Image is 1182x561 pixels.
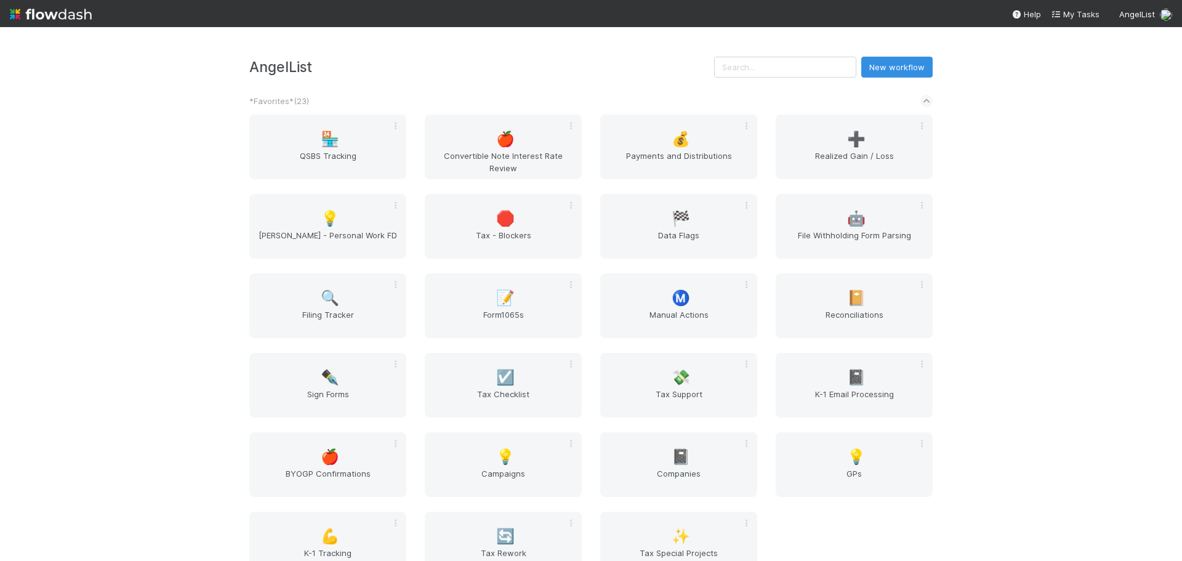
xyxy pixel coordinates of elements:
span: Sign Forms [254,388,401,413]
span: 🍎 [321,449,339,465]
span: Companies [605,467,752,492]
a: 🍎BYOGP Confirmations [249,432,406,497]
span: Data Flags [605,229,752,254]
a: ➕Realized Gain / Loss [776,115,933,179]
span: 🏁 [672,211,690,227]
span: Tax Checklist [430,388,577,413]
span: 💡 [321,211,339,227]
span: 🔍 [321,290,339,306]
a: 📓K-1 Email Processing [776,353,933,418]
a: Ⓜ️Manual Actions [600,273,757,338]
span: 💪 [321,528,339,544]
a: 💡Campaigns [425,432,582,497]
span: 🍎 [496,131,515,147]
span: Tax Support [605,388,752,413]
span: ✒️ [321,369,339,385]
span: 💸 [672,369,690,385]
span: Filing Tracker [254,309,401,333]
span: 🛑 [496,211,515,227]
a: 🏁Data Flags [600,194,757,259]
img: avatar_37569647-1c78-4889-accf-88c08d42a236.png [1160,9,1172,21]
span: 📔 [847,290,866,306]
span: 📓 [847,369,866,385]
span: [PERSON_NAME] - Personal Work FD [254,229,401,254]
span: ☑️ [496,369,515,385]
span: 🔄 [496,528,515,544]
span: 🤖 [847,211,866,227]
span: QSBS Tracking [254,150,401,174]
a: 💰Payments and Distributions [600,115,757,179]
span: Realized Gain / Loss [781,150,928,174]
h3: AngelList [249,59,714,75]
img: logo-inverted-e16ddd16eac7371096b0.svg [10,4,92,25]
span: GPs [781,467,928,492]
span: 💡 [847,449,866,465]
a: 💡[PERSON_NAME] - Personal Work FD [249,194,406,259]
span: Manual Actions [605,309,752,333]
div: Help [1011,8,1041,20]
span: 📓 [672,449,690,465]
a: 🍎Convertible Note Interest Rate Review [425,115,582,179]
span: Campaigns [430,467,577,492]
span: *Favorites* ( 23 ) [249,96,309,106]
span: Tax - Blockers [430,229,577,254]
span: Form1065s [430,309,577,333]
span: Ⓜ️ [672,290,690,306]
a: ☑️Tax Checklist [425,353,582,418]
a: ✒️Sign Forms [249,353,406,418]
span: AngelList [1119,9,1155,19]
a: 🏪QSBS Tracking [249,115,406,179]
input: Search... [714,57,856,78]
a: 💡GPs [776,432,933,497]
span: ✨ [672,528,690,544]
a: 📓Companies [600,432,757,497]
span: File Withholding Form Parsing [781,229,928,254]
span: 🏪 [321,131,339,147]
a: 📔Reconciliations [776,273,933,338]
a: 🔍Filing Tracker [249,273,406,338]
a: 📝Form1065s [425,273,582,338]
span: BYOGP Confirmations [254,467,401,492]
span: Convertible Note Interest Rate Review [430,150,577,174]
a: 🛑Tax - Blockers [425,194,582,259]
span: ➕ [847,131,866,147]
span: 💡 [496,449,515,465]
a: 💸Tax Support [600,353,757,418]
span: My Tasks [1051,9,1100,19]
span: 📝 [496,290,515,306]
span: K-1 Email Processing [781,388,928,413]
span: Payments and Distributions [605,150,752,174]
span: 💰 [672,131,690,147]
button: New workflow [861,57,933,78]
a: 🤖File Withholding Form Parsing [776,194,933,259]
a: My Tasks [1051,8,1100,20]
span: Reconciliations [781,309,928,333]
